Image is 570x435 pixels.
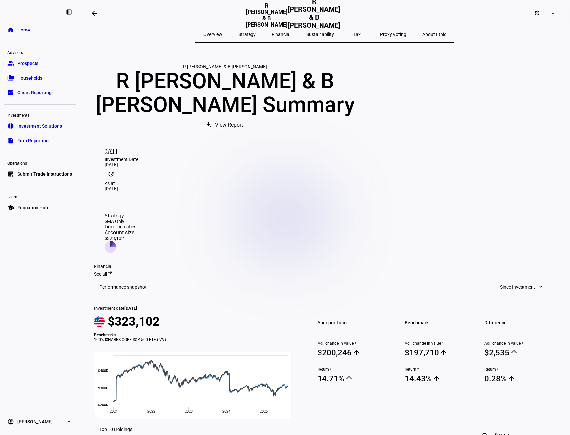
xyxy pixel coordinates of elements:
span: 2024 [222,409,230,414]
h3: R [PERSON_NAME] & B [PERSON_NAME] [246,3,288,29]
span: Sustainability [306,32,334,37]
eth-mat-symbol: folder_copy [7,75,14,81]
button: View Report [198,117,252,133]
div: 100% ISHARES CORE S&P 500 ETF (IVV) [94,337,299,342]
mat-icon: arrow_upward [352,349,360,357]
a: folder_copyHouseholds [4,71,76,85]
span: [DATE] [124,306,137,311]
span: Home [17,27,30,33]
span: Adj. change in value [318,341,389,346]
sup: 2 [496,367,499,372]
span: 14.71% [318,374,389,384]
div: $323,102 [105,236,136,241]
span: Firm Reporting [17,137,49,144]
sup: 2 [416,367,419,372]
a: groupProspects [4,57,76,70]
div: Operations [4,158,76,167]
div: Investment date [94,306,299,311]
span: 2022 [147,409,155,414]
span: Adj. change in value [405,341,476,346]
span: About Ethic [422,32,446,37]
mat-icon: arrow_upward [432,375,440,383]
eth-mat-symbol: group [7,60,14,67]
eth-mat-symbol: bid_landscape [7,89,14,96]
a: homeHome [4,23,76,36]
div: Advisors [4,47,76,57]
div: Benchmarks [94,333,299,337]
eth-mat-symbol: description [7,137,14,144]
mat-icon: download [204,121,212,129]
mat-icon: arrow_upward [440,349,448,357]
text: $400K [98,369,108,373]
eth-mat-symbol: expand_more [66,418,72,425]
div: SMA Only [105,219,136,224]
a: bid_landscapeClient Reporting [4,86,76,99]
span: Financial [272,32,290,37]
span: Tax [353,32,361,37]
div: R [PERSON_NAME] & B [PERSON_NAME] [94,64,356,69]
a: pie_chartInvestment Solutions [4,119,76,133]
span: $2,535 [484,348,556,358]
span: See all [94,271,107,277]
span: Return [484,367,556,372]
button: Since Investment [493,280,550,294]
span: Submit Trade Instructions [17,171,72,177]
mat-icon: download [550,10,556,16]
div: Account size [105,229,136,236]
span: Difference [484,318,556,327]
span: [PERSON_NAME] [17,418,53,425]
div: Investment Date [105,157,545,162]
span: Strategy [238,32,256,37]
text: $200K [98,403,108,407]
div: $200,246 [318,348,352,357]
span: $197,710 [405,348,476,358]
sup: 1 [441,341,444,346]
span: Return [405,367,476,372]
span: $323,102 [108,315,160,329]
div: Investments [4,110,76,119]
mat-icon: arrow_upward [510,349,518,357]
span: Since Investment [500,280,535,294]
eth-mat-symbol: left_panel_close [66,9,72,15]
span: 2023 [185,409,193,414]
div: Learn [4,192,76,201]
span: Overview [203,32,222,37]
mat-icon: arrow_upward [507,375,515,383]
span: Return [318,367,389,372]
a: descriptionFirm Reporting [4,134,76,147]
span: 14.43% [405,374,476,384]
mat-icon: expand_more [537,283,544,290]
div: Firm Thematics [105,224,136,229]
div: As at [105,181,545,186]
span: Your portfolio [318,318,389,327]
span: View Report [215,117,243,133]
sup: 1 [354,341,356,346]
sup: 1 [521,341,523,346]
text: $300K [98,386,108,390]
div: Strategy [105,213,136,219]
h3: Performance snapshot [99,284,147,290]
span: Education Hub [17,204,48,211]
mat-icon: dashboard_customize [535,11,540,16]
mat-icon: arrow_upward [345,375,353,383]
span: Client Reporting [17,89,52,96]
mat-icon: [DATE] [105,144,118,157]
eth-data-table-title: Top 10 Holdings [99,427,132,432]
span: 2025 [260,409,268,414]
div: [DATE] [105,186,545,191]
eth-mat-symbol: school [7,204,14,211]
span: Benchmark [405,318,476,327]
span: 2021 [110,409,118,414]
eth-mat-symbol: pie_chart [7,123,14,129]
sup: 2 [329,367,332,372]
span: Households [17,75,42,81]
mat-icon: arrow_backwards [90,9,98,17]
eth-mat-symbol: home [7,27,14,33]
span: Adj. change in value [484,341,556,346]
mat-icon: arrow_right_alt [107,269,113,276]
mat-icon: update [105,167,118,181]
div: R [PERSON_NAME] & B [PERSON_NAME] Summary [94,69,356,117]
eth-mat-symbol: account_circle [7,418,14,425]
div: [DATE] [105,162,545,167]
eth-mat-symbol: list_alt_add [7,171,14,177]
